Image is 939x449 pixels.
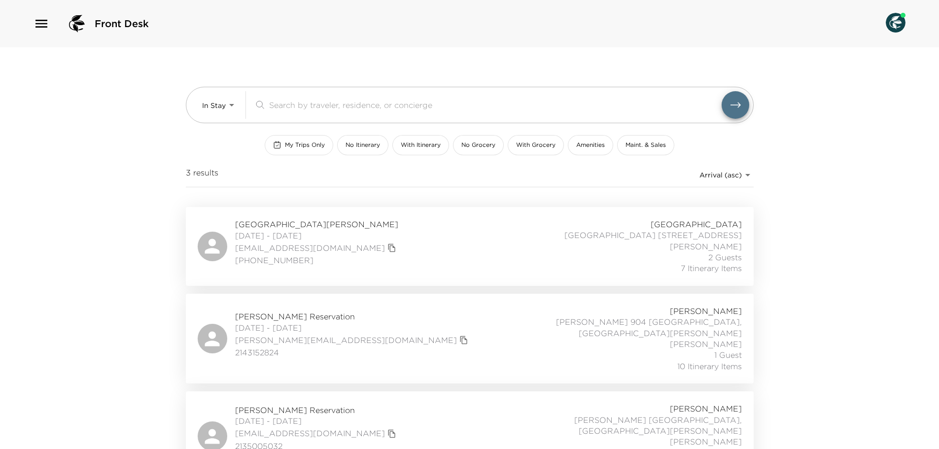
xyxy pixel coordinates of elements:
[670,403,742,414] span: [PERSON_NAME]
[235,322,471,333] span: [DATE] - [DATE]
[186,207,754,286] a: [GEOGRAPHIC_DATA][PERSON_NAME][DATE] - [DATE][EMAIL_ADDRESS][DOMAIN_NAME]copy primary member emai...
[626,141,666,149] span: Maint. & Sales
[186,294,754,383] a: [PERSON_NAME] Reservation[DATE] - [DATE][PERSON_NAME][EMAIL_ADDRESS][DOMAIN_NAME]copy primary mem...
[269,99,722,110] input: Search by traveler, residence, or concierge
[65,12,89,35] img: logo
[524,414,742,437] span: [PERSON_NAME] [GEOGRAPHIC_DATA], [GEOGRAPHIC_DATA][PERSON_NAME]
[516,141,556,149] span: With Grocery
[714,349,742,360] span: 1 Guest
[401,141,441,149] span: With Itinerary
[235,335,457,345] a: [PERSON_NAME][EMAIL_ADDRESS][DOMAIN_NAME]
[186,167,218,183] span: 3 results
[235,219,399,230] span: [GEOGRAPHIC_DATA][PERSON_NAME]
[681,263,742,274] span: 7 Itinerary Items
[235,347,471,358] span: 2143152824
[235,405,399,415] span: [PERSON_NAME] Reservation
[677,361,742,372] span: 10 Itinerary Items
[235,230,399,241] span: [DATE] - [DATE]
[457,333,471,347] button: copy primary member email
[670,306,742,316] span: [PERSON_NAME]
[617,135,674,155] button: Maint. & Sales
[337,135,388,155] button: No Itinerary
[235,242,385,253] a: [EMAIL_ADDRESS][DOMAIN_NAME]
[235,428,385,439] a: [EMAIL_ADDRESS][DOMAIN_NAME]
[461,141,495,149] span: No Grocery
[651,219,742,230] span: [GEOGRAPHIC_DATA]
[385,241,399,255] button: copy primary member email
[670,436,742,447] span: [PERSON_NAME]
[708,252,742,263] span: 2 Guests
[670,339,742,349] span: [PERSON_NAME]
[235,255,399,266] span: [PHONE_NUMBER]
[576,141,605,149] span: Amenities
[385,427,399,441] button: copy primary member email
[346,141,380,149] span: No Itinerary
[235,415,399,426] span: [DATE] - [DATE]
[524,316,742,339] span: [PERSON_NAME] 904 [GEOGRAPHIC_DATA], [GEOGRAPHIC_DATA][PERSON_NAME]
[202,101,226,110] span: In Stay
[508,135,564,155] button: With Grocery
[453,135,504,155] button: No Grocery
[235,311,471,322] span: [PERSON_NAME] Reservation
[568,135,613,155] button: Amenities
[265,135,333,155] button: My Trips Only
[95,17,149,31] span: Front Desk
[670,241,742,252] span: [PERSON_NAME]
[699,171,742,179] span: Arrival (asc)
[564,230,742,241] span: [GEOGRAPHIC_DATA] [STREET_ADDRESS]
[285,141,325,149] span: My Trips Only
[392,135,449,155] button: With Itinerary
[886,13,905,33] img: User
